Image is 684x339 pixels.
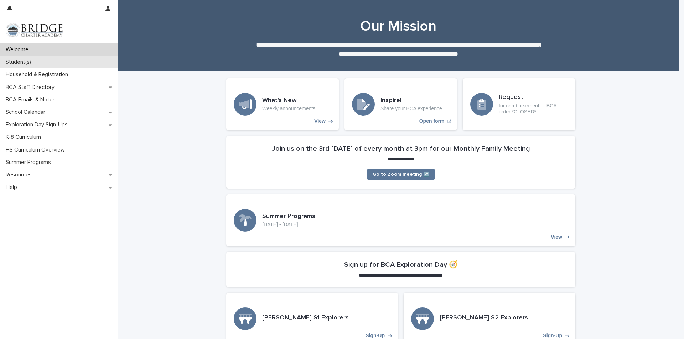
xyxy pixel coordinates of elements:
a: View [226,194,575,246]
p: Open form [419,118,445,124]
p: Sign-Up [366,333,385,339]
p: [DATE] - [DATE] [262,222,315,228]
p: for reimbursement or BCA order *CLOSED* [499,103,568,115]
p: Resources [3,171,37,178]
p: BCA Staff Directory [3,84,60,91]
a: Go to Zoom meeting ↗️ [367,169,435,180]
p: Household & Registration [3,71,74,78]
h3: What's New [262,97,315,105]
p: Summer Programs [3,159,57,166]
p: View [551,234,562,240]
p: Sign-Up [543,333,562,339]
p: HS Curriculum Overview [3,147,71,153]
h3: [PERSON_NAME] S1 Explorers [262,314,349,322]
a: View [226,78,339,130]
h2: Join us on the 3rd [DATE] of every month at 3pm for our Monthly Family Meeting [272,144,530,153]
h3: [PERSON_NAME] S2 Explorers [440,314,528,322]
p: Welcome [3,46,34,53]
p: K-8 Curriculum [3,134,47,141]
h2: Sign up for BCA Exploration Day 🧭 [344,260,458,269]
span: Go to Zoom meeting ↗️ [373,172,429,177]
p: View [314,118,326,124]
p: School Calendar [3,109,51,116]
p: Weekly announcements [262,106,315,112]
h3: Summer Programs [262,213,315,221]
p: Student(s) [3,59,37,65]
a: Open form [344,78,457,130]
p: Share your BCA experience [380,106,442,112]
p: BCA Emails & Notes [3,96,61,103]
h3: Request [499,94,568,101]
img: V1C1m3IdTEidaUdm9Hs0 [6,23,63,37]
p: Exploration Day Sign-Ups [3,121,73,128]
h1: Our Mission [224,18,573,35]
p: Help [3,184,23,191]
h3: Inspire! [380,97,442,105]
